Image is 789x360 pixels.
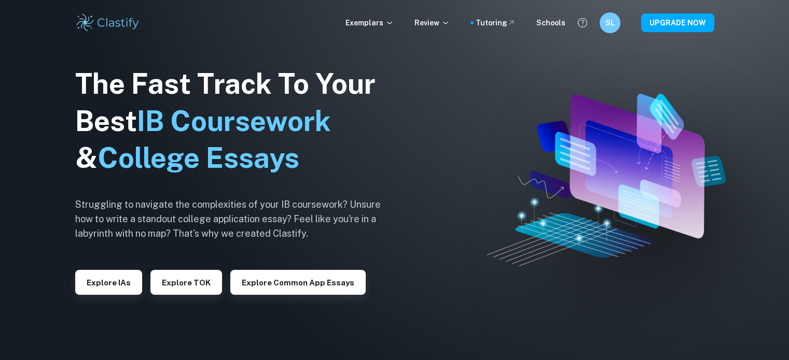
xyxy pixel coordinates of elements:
[487,94,726,267] img: Clastify hero
[574,14,591,32] button: Help and Feedback
[414,17,450,28] p: Review
[75,12,141,33] img: Clastify logo
[600,12,620,33] button: SL
[536,17,565,28] a: Schools
[476,17,516,28] a: Tutoring
[230,277,366,287] a: Explore Common App essays
[75,197,397,241] h6: Struggling to navigate the complexities of your IB coursework? Unsure how to write a standout col...
[150,277,222,287] a: Explore TOK
[641,13,714,32] button: UPGRADE NOW
[345,17,394,28] p: Exemplars
[75,277,142,287] a: Explore IAs
[150,270,222,295] button: Explore TOK
[75,270,142,295] button: Explore IAs
[137,105,331,137] span: IB Coursework
[98,141,299,174] span: College Essays
[604,17,616,28] h6: SL
[75,65,397,177] h1: The Fast Track To Your Best &
[230,270,366,295] button: Explore Common App essays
